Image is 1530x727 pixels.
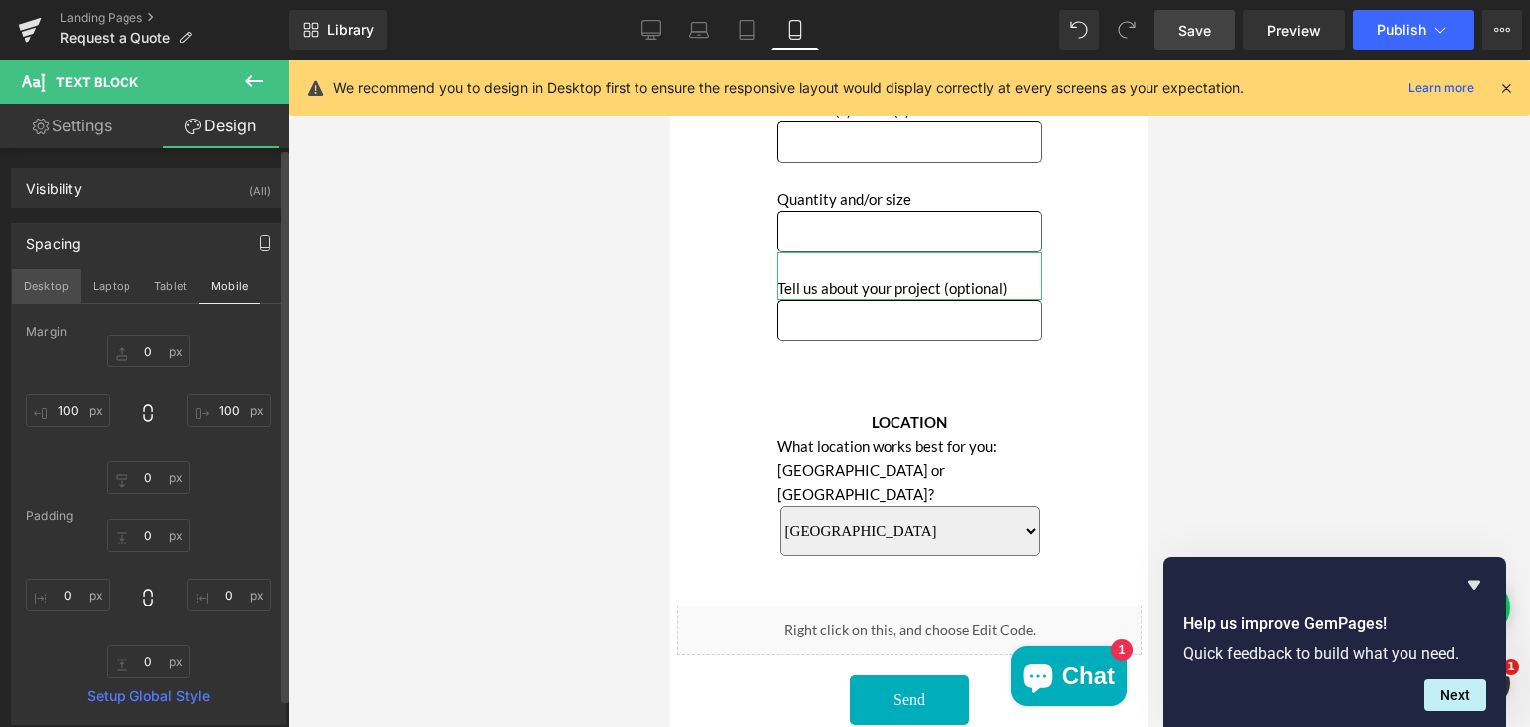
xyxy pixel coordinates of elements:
div: Padding [26,509,271,523]
a: Landing Pages [60,10,289,26]
button: Next question [1424,679,1486,711]
a: Tablet [723,10,771,50]
b: QUOTE DETAILS [182,17,297,35]
button: Laptop [81,269,142,303]
div: (All) [249,169,271,202]
button: Hide survey [1462,573,1486,597]
button: Undo [1059,10,1099,50]
input: 0 [107,335,190,367]
a: New Library [289,10,387,50]
div: Margin [26,325,271,339]
div: Visibility [26,169,82,197]
span: 1 [1503,659,1519,675]
span: Request a Quote [60,30,170,46]
input: 0 [107,645,190,678]
b: LOCATION [201,354,277,371]
h2: Help us improve GemPages! [1183,612,1486,636]
button: Publish [1353,10,1474,50]
button: Desktop [12,269,81,303]
a: Mobile [771,10,819,50]
input: 0 [26,394,110,427]
input: 0 [107,461,190,494]
span: Text Block [56,74,138,90]
button: Send [179,615,299,665]
p: What location works best for you: [GEOGRAPHIC_DATA] or [GEOGRAPHIC_DATA]? [107,374,372,446]
a: Setup Global Style [26,688,271,704]
span: Publish [1377,22,1426,38]
input: 0 [107,519,190,552]
div: Spacing [26,224,81,252]
a: Preview [1243,10,1345,50]
p: Tell us about your project (optional) [107,216,372,240]
div: Help us improve GemPages! [1183,573,1486,711]
input: 0 [187,394,271,427]
a: Learn more [1401,76,1482,100]
a: Design [148,104,293,148]
span: Library [327,21,374,39]
span: Save [1178,20,1211,41]
input: 0 [187,579,271,611]
button: Tablet [142,269,199,303]
button: Mobile [199,269,260,303]
p: We recommend you to design in Desktop first to ensure the responsive layout would display correct... [333,77,1244,99]
p: Material(s) Name(s) [107,38,372,62]
p: Quick feedback to build what you need. [1183,644,1486,663]
button: More [1482,10,1522,50]
a: Desktop [628,10,675,50]
span: Preview [1267,20,1321,41]
input: 0 [26,579,110,611]
inbox-online-store-chat: Shopify online store chat [335,587,462,651]
a: Laptop [675,10,723,50]
button: Redo [1107,10,1147,50]
p: Quantity and/or size [107,127,372,151]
